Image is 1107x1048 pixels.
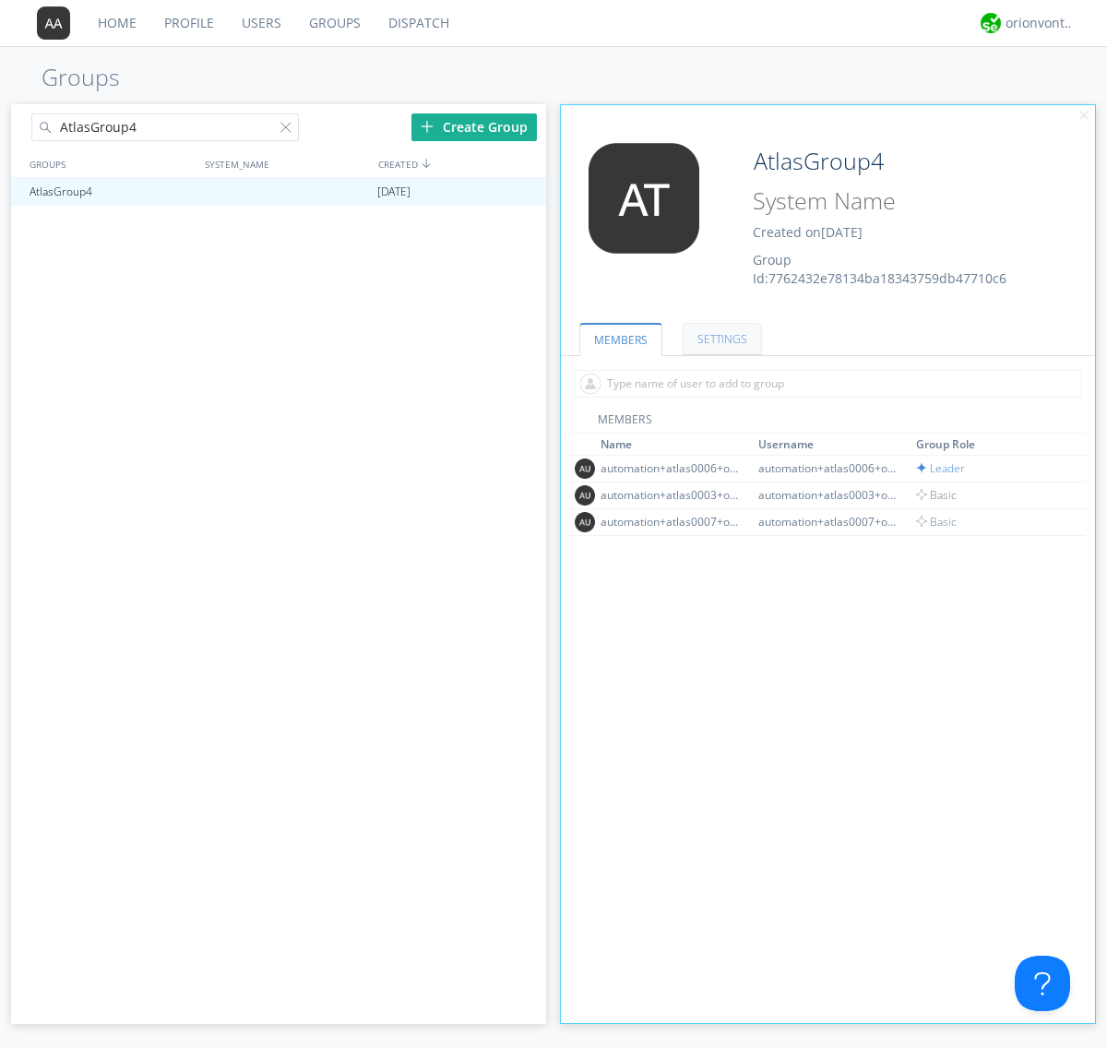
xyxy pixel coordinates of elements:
div: automation+atlas0007+org2 [601,514,739,530]
span: Group Id: 7762432e78134ba18343759db47710c6 [753,251,1006,287]
input: Group Name [746,143,1044,180]
div: automation+atlas0006+org2 [601,460,739,476]
div: orionvontas+atlas+automation+org2 [1006,14,1075,32]
img: plus.svg [421,120,434,133]
img: 373638.png [575,485,595,506]
div: automation+atlas0003+org2 [601,487,739,503]
span: Basic [916,514,957,530]
a: AtlasGroup4[DATE] [11,178,546,206]
div: automation+atlas0003+org2 [758,487,897,503]
span: [DATE] [821,223,863,241]
span: Created on [753,223,863,241]
th: Toggle SortBy [913,434,1065,456]
a: SETTINGS [683,323,762,355]
img: 373638.png [575,512,595,532]
span: Basic [916,487,957,503]
div: MEMBERS [570,411,1087,434]
div: AtlasGroup4 [25,178,197,206]
iframe: Toggle Customer Support [1015,956,1070,1011]
div: automation+atlas0007+org2 [758,514,897,530]
img: cancel.svg [1077,110,1090,123]
input: System Name [746,184,1044,219]
th: Toggle SortBy [598,434,756,456]
div: SYSTEM_NAME [200,150,374,177]
div: Create Group [411,113,537,141]
div: GROUPS [25,150,196,177]
img: 373638.png [575,143,713,254]
span: [DATE] [377,178,411,206]
div: automation+atlas0006+org2 [758,460,897,476]
img: 373638.png [575,458,595,479]
img: 373638.png [37,6,70,40]
a: MEMBERS [579,323,662,356]
input: Search groups [31,113,299,141]
input: Type name of user to add to group [574,370,1082,398]
img: 29d36aed6fa347d5a1537e7736e6aa13 [981,13,1001,33]
span: Leader [916,460,965,476]
div: CREATED [374,150,548,177]
th: Toggle SortBy [756,434,913,456]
